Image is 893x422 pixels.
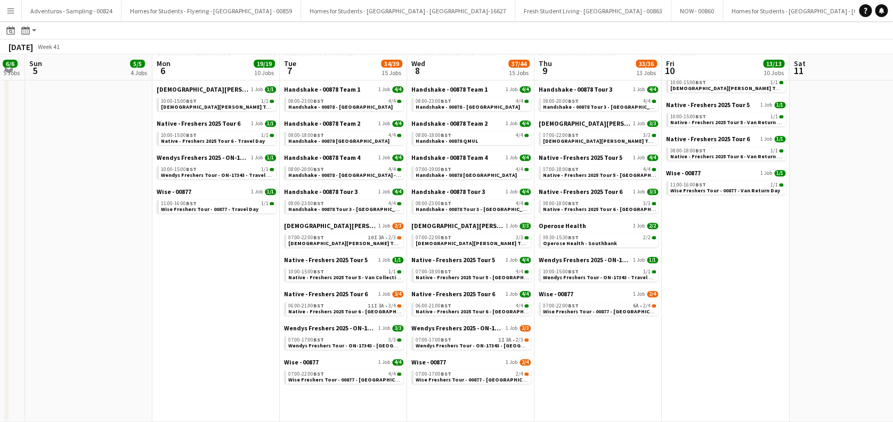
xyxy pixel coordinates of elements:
[22,1,121,21] button: Adventuros - Sampling - 00824
[9,42,33,52] div: [DATE]
[301,1,515,21] button: Homes for Students - [GEOGRAPHIC_DATA] - [GEOGRAPHIC_DATA]-16627
[515,1,671,21] button: Fresh Student Living - [GEOGRAPHIC_DATA] - 00863
[671,1,723,21] button: NOW - 00860
[35,43,62,51] span: Week 41
[121,1,301,21] button: Homes for Students - Flyering - [GEOGRAPHIC_DATA] - 00859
